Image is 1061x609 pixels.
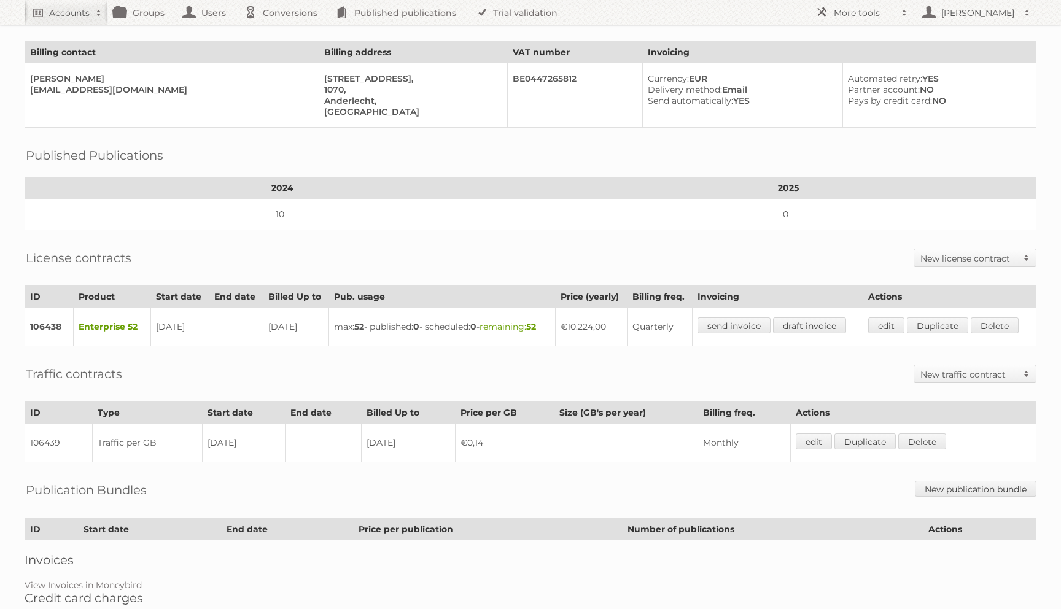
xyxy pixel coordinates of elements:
[30,84,309,95] div: [EMAIL_ADDRESS][DOMAIN_NAME]
[222,519,354,540] th: End date
[848,84,920,95] span: Partner account:
[507,63,642,128] td: BE0447265812
[26,481,147,499] h2: Publication Bundles
[26,249,131,267] h2: License contracts
[920,368,1017,381] h2: New traffic contract
[470,321,476,332] strong: 0
[796,433,832,449] a: edit
[25,402,93,424] th: ID
[623,519,923,540] th: Number of publications
[25,42,319,63] th: Billing contact
[648,84,722,95] span: Delivery method:
[92,424,202,462] td: Traffic per GB
[25,199,540,230] td: 10
[554,402,698,424] th: Size (GB's per year)
[848,73,922,84] span: Automated retry:
[648,73,833,84] div: EUR
[868,317,904,333] a: edit
[79,519,222,540] th: Start date
[25,177,540,199] th: 2024
[329,286,556,308] th: Pub. usage
[74,308,151,346] td: Enterprise 52
[920,252,1017,265] h2: New license contract
[480,321,536,332] span: remaining:
[915,481,1036,497] a: New publication bundle
[202,402,285,424] th: Start date
[263,308,328,346] td: [DATE]
[540,177,1036,199] th: 2025
[455,402,554,424] th: Price per GB
[151,308,209,346] td: [DATE]
[791,402,1036,424] th: Actions
[1017,249,1036,266] span: Toggle
[526,321,536,332] strong: 52
[361,402,455,424] th: Billed Up to
[26,365,122,383] h2: Traffic contracts
[263,286,328,308] th: Billed Up to
[26,146,163,165] h2: Published Publications
[49,7,90,19] h2: Accounts
[698,402,790,424] th: Billing freq.
[923,519,1036,540] th: Actions
[848,84,1026,95] div: NO
[834,433,896,449] a: Duplicate
[202,424,285,462] td: [DATE]
[151,286,209,308] th: Start date
[627,308,692,346] td: Quarterly
[354,321,364,332] strong: 52
[25,286,74,308] th: ID
[898,433,946,449] a: Delete
[540,199,1036,230] td: 0
[938,7,1018,19] h2: [PERSON_NAME]
[285,402,361,424] th: End date
[25,308,74,346] td: 106438
[914,365,1036,382] a: New traffic contract
[848,95,1026,106] div: NO
[329,308,556,346] td: max: - published: - scheduled: -
[92,402,202,424] th: Type
[773,317,846,333] a: draft invoice
[556,308,628,346] td: €10.224,00
[698,317,771,333] a: send invoice
[556,286,628,308] th: Price (yearly)
[834,7,895,19] h2: More tools
[698,424,790,462] td: Monthly
[324,84,497,95] div: 1070,
[627,286,692,308] th: Billing freq.
[642,42,1036,63] th: Invoicing
[648,95,833,106] div: YES
[907,317,968,333] a: Duplicate
[863,286,1036,308] th: Actions
[507,42,642,63] th: VAT number
[209,286,263,308] th: End date
[324,95,497,106] div: Anderlecht,
[848,73,1026,84] div: YES
[324,73,497,84] div: [STREET_ADDRESS],
[25,591,1036,605] h2: Credit card charges
[25,519,79,540] th: ID
[25,580,142,591] a: View Invoices in Moneybird
[74,286,151,308] th: Product
[361,424,455,462] td: [DATE]
[25,553,1036,567] h2: Invoices
[1017,365,1036,382] span: Toggle
[413,321,419,332] strong: 0
[648,95,733,106] span: Send automatically:
[648,73,689,84] span: Currency:
[848,95,932,106] span: Pays by credit card:
[971,317,1019,333] a: Delete
[25,424,93,462] td: 106439
[324,106,497,117] div: [GEOGRAPHIC_DATA]
[354,519,623,540] th: Price per publication
[648,84,833,95] div: Email
[319,42,508,63] th: Billing address
[455,424,554,462] td: €0,14
[914,249,1036,266] a: New license contract
[30,73,309,84] div: [PERSON_NAME]
[693,286,863,308] th: Invoicing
